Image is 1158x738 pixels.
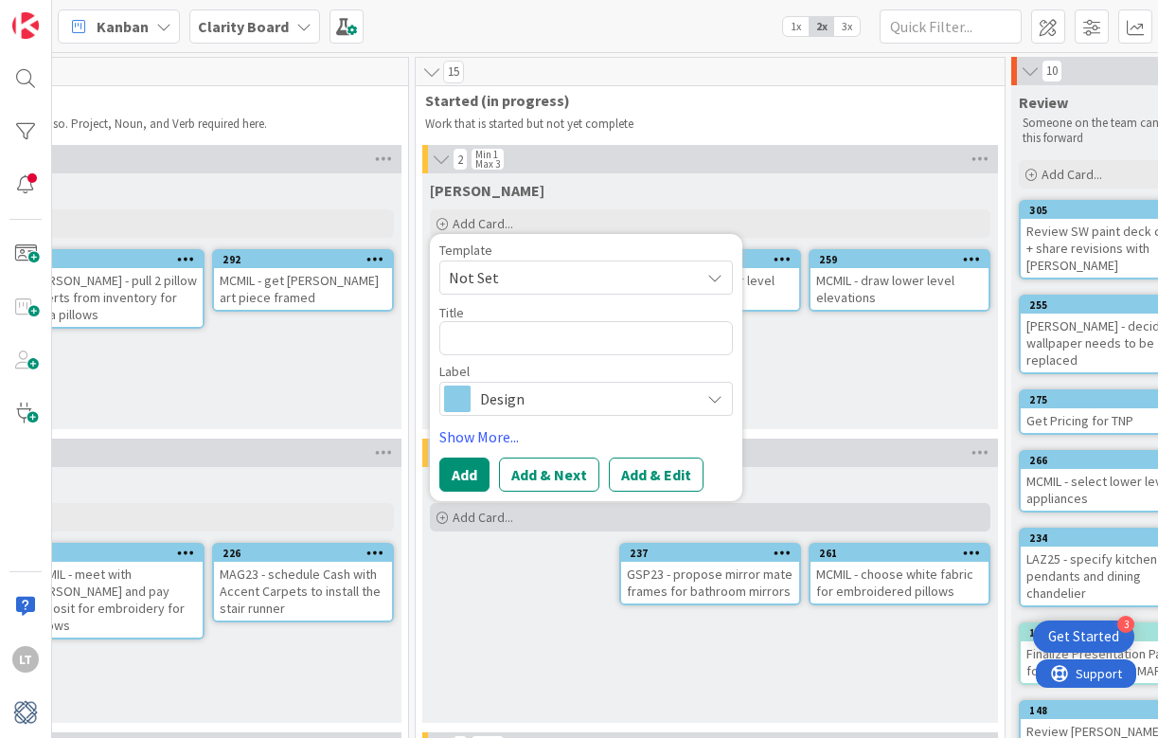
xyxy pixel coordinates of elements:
button: Add & Next [499,458,599,492]
div: MCMIL - draw lower level elevations [811,268,989,310]
button: Add [439,458,490,492]
button: Add & Edit [609,458,704,492]
div: [PERSON_NAME] - pull 2 pillow inserts from inventory for sofa pillows [25,268,203,327]
span: 2x [809,17,834,36]
span: 2 [453,148,468,171]
div: 226 [214,545,392,562]
a: 262MCMIL - meet with [PERSON_NAME] and pay deposit for embroidery for pillows [23,543,205,639]
p: Work that is started but not yet complete [425,117,995,132]
span: Design [480,386,690,412]
div: 292 [223,253,392,266]
span: Label [439,365,470,378]
span: 3x [834,17,860,36]
a: 237GSP23 - propose mirror mate frames for bathroom mirrors [619,543,801,605]
b: Clarity Board [198,17,289,36]
span: 15 [443,61,464,83]
input: Quick Filter... [880,9,1022,44]
a: 217[PERSON_NAME] - pull 2 pillow inserts from inventory for sofa pillows [23,249,205,329]
div: 226 [223,547,392,560]
div: 261MCMIL - choose white fabric for embroidered pillows [811,545,989,603]
div: Open Get Started checklist, remaining modules: 3 [1033,621,1134,653]
div: MCMIL - meet with [PERSON_NAME] and pay deposit for embroidery for pillows [25,562,203,638]
div: Get Started [1048,627,1119,646]
span: Template [439,243,492,257]
span: Support [40,3,86,26]
span: 1x [783,17,809,36]
div: 3 [1117,616,1134,633]
span: Add Card... [1042,166,1102,183]
div: 261 [811,545,989,562]
div: 226MAG23 - schedule Cash with Accent Carpets to install the stair runner [214,545,392,621]
span: Kanban [97,15,149,38]
div: 217 [25,251,203,268]
div: 259 [819,253,989,266]
a: 261MCMIL - choose white fabric for embroidered pillows [809,543,990,605]
label: Title [439,304,464,321]
a: Show More... [439,425,733,448]
span: Not Set [449,265,686,290]
div: MCMIL - get [PERSON_NAME] art piece framed [214,268,392,310]
span: Add Card... [453,509,513,526]
div: 262MCMIL - meet with [PERSON_NAME] and pay deposit for embroidery for pillows [25,545,203,638]
span: Started (in progress) [425,91,981,110]
div: 292 [214,251,392,268]
div: 237GSP23 - propose mirror mate frames for bathroom mirrors [621,545,799,603]
div: 262 [33,547,203,560]
div: MAG23 - schedule Cash with Accent Carpets to install the stair runner [214,562,392,621]
div: 292MCMIL - get [PERSON_NAME] art piece framed [214,251,392,310]
div: 217 [33,253,203,266]
a: 259MCMIL - draw lower level elevations [809,249,990,312]
div: 237 [630,547,799,560]
div: 261 [819,547,989,560]
div: 259 [811,251,989,268]
div: MCMIL - choose white fabric for embroidered pillows [811,562,989,603]
span: Gina [430,181,544,200]
div: 259MCMIL - draw lower level elevations [811,251,989,310]
img: avatar [12,699,39,726]
div: Max 3 [475,159,500,169]
div: Min 1 [475,150,498,159]
div: 217[PERSON_NAME] - pull 2 pillow inserts from inventory for sofa pillows [25,251,203,327]
div: GSP23 - propose mirror mate frames for bathroom mirrors [621,562,799,603]
div: 262 [25,545,203,562]
span: Review [1019,93,1068,112]
span: 10 [1042,60,1062,82]
a: 226MAG23 - schedule Cash with Accent Carpets to install the stair runner [212,543,394,622]
a: 292MCMIL - get [PERSON_NAME] art piece framed [212,249,394,312]
img: Visit kanbanzone.com [12,12,39,39]
span: Add Card... [453,215,513,232]
div: LT [12,646,39,673]
div: 237 [621,545,799,562]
